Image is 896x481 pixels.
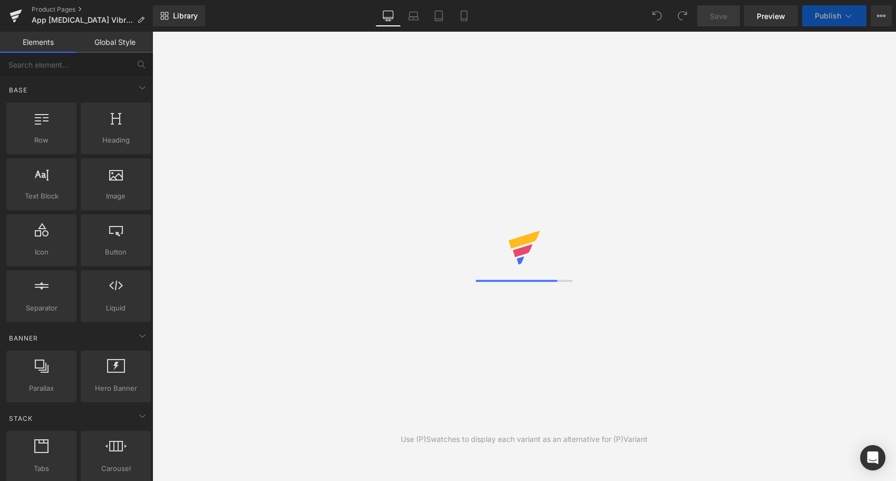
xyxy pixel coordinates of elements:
a: New Library [153,5,205,26]
button: More [871,5,892,26]
button: Undo [647,5,668,26]
a: Preview [744,5,798,26]
span: Parallax [9,383,73,394]
div: Use (P)Swatches to display each variant as an alternative for (P)Variant [401,433,648,445]
span: Carousel [84,463,148,474]
span: Liquid [84,303,148,314]
span: Button [84,247,148,258]
span: Banner [8,333,39,343]
div: Open Intercom Messenger [860,445,885,470]
span: App [MEDICAL_DATA] Vibrating Ring [32,16,133,24]
span: Hero Banner [84,383,148,394]
a: Laptop [401,5,426,26]
span: Tabs [9,463,73,474]
a: Global Style [76,32,153,53]
span: Icon [9,247,73,258]
span: Base [8,85,28,95]
span: Save [710,11,727,22]
a: Mobile [451,5,477,26]
button: Redo [672,5,693,26]
span: Separator [9,303,73,314]
span: Stack [8,413,34,423]
span: Heading [84,135,148,146]
a: Desktop [375,5,401,26]
span: Text Block [9,191,73,202]
button: Publish [802,5,866,26]
span: Publish [815,12,841,20]
a: Product Pages [32,5,153,14]
span: Image [84,191,148,202]
a: Tablet [426,5,451,26]
span: Row [9,135,73,146]
span: Preview [757,11,785,22]
span: Library [173,11,198,21]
